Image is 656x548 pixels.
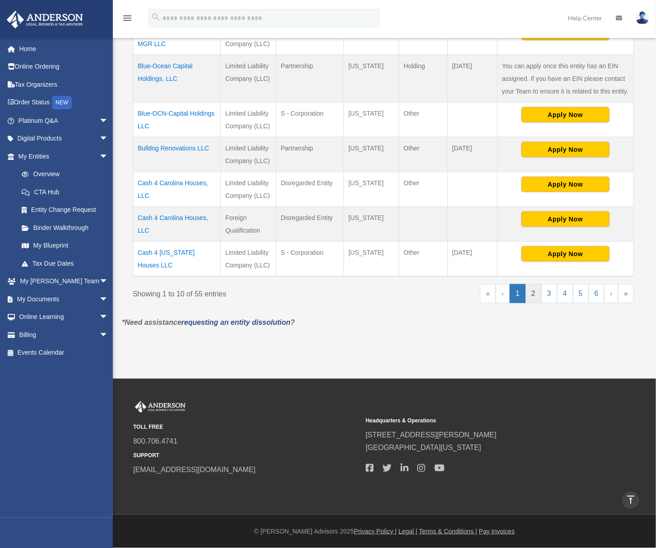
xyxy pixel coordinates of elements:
[6,147,117,165] a: My Entitiesarrow_drop_down
[447,242,497,277] td: [DATE]
[366,431,497,439] a: [STREET_ADDRESS][PERSON_NAME]
[221,172,276,207] td: Limited Liability Company (LLC)
[521,177,609,192] button: Apply Now
[618,284,634,303] a: Last
[4,11,86,28] img: Anderson Advisors Platinum Portal
[133,172,221,207] td: Cash 4 Carolina Houses, LLC
[276,172,344,207] td: Disregarded Entity
[133,284,377,300] div: Showing 1 to 10 of 55 entries
[6,40,122,58] a: Home
[133,137,221,172] td: Bulldog Renovations LLC
[496,284,510,303] a: Previous
[344,172,399,207] td: [US_STATE]
[480,284,496,303] a: First
[52,96,72,109] div: NEW
[133,207,221,242] td: Cash 4 Carolina Houses, LLC
[133,55,221,103] td: Blue-Ocean Capital Holdings, LLC
[510,284,526,303] a: 1
[276,207,344,242] td: Disregarded Entity
[344,103,399,137] td: [US_STATE]
[6,308,122,326] a: Online Learningarrow_drop_down
[99,272,117,291] span: arrow_drop_down
[6,326,122,344] a: Billingarrow_drop_down
[6,290,122,308] a: My Documentsarrow_drop_down
[399,242,447,277] td: Other
[344,55,399,103] td: [US_STATE]
[151,12,161,22] i: search
[13,201,117,219] a: Entity Change Request
[526,284,541,303] a: 2
[6,58,122,76] a: Online Ordering
[344,242,399,277] td: [US_STATE]
[221,103,276,137] td: Limited Liability Company (LLC)
[399,137,447,172] td: Other
[276,55,344,103] td: Partnership
[276,137,344,172] td: Partnership
[447,55,497,103] td: [DATE]
[133,103,221,137] td: Blue-OCN-Capital Holdings LLC
[497,55,633,103] td: You can apply once this entity has an EIN assigned. If you have an EIN please contact your Team t...
[13,254,117,272] a: Tax Due Dates
[625,494,636,505] i: vertical_align_top
[276,242,344,277] td: S - Corporation
[99,112,117,130] span: arrow_drop_down
[6,94,122,112] a: Order StatusNEW
[133,401,187,413] img: Anderson Advisors Platinum Portal
[6,344,122,362] a: Events Calendar
[344,207,399,242] td: [US_STATE]
[604,284,618,303] a: Next
[122,13,133,23] i: menu
[99,130,117,148] span: arrow_drop_down
[557,284,573,303] a: 4
[133,437,177,445] a: 800.706.4741
[636,11,649,24] img: User Pic
[13,237,117,255] a: My Blueprint
[399,55,447,103] td: Holding
[419,528,477,535] a: Terms & Conditions |
[221,242,276,277] td: Limited Liability Company (LLC)
[122,318,295,326] em: *Need assistance ?
[344,137,399,172] td: [US_STATE]
[181,318,291,326] a: requesting an entity dissolution
[221,137,276,172] td: Limited Liability Company (LLC)
[447,137,497,172] td: [DATE]
[399,528,418,535] a: Legal |
[541,284,557,303] a: 3
[13,219,117,237] a: Binder Walkthrough
[122,16,133,23] a: menu
[221,55,276,103] td: Limited Liability Company (LLC)
[6,75,122,94] a: Tax Organizers
[133,466,256,473] a: [EMAIL_ADDRESS][DOMAIN_NAME]
[6,130,122,148] a: Digital Productsarrow_drop_down
[99,326,117,344] span: arrow_drop_down
[6,112,122,130] a: Platinum Q&Aarrow_drop_down
[521,107,609,122] button: Apply Now
[399,172,447,207] td: Other
[133,451,359,460] small: SUPPORT
[133,242,221,277] td: Cash 4 [US_STATE] Houses LLC
[6,272,122,290] a: My [PERSON_NAME] Teamarrow_drop_down
[113,526,656,537] div: © [PERSON_NAME] Advisors 2025
[221,207,276,242] td: Foreign Qualification
[13,183,117,201] a: CTA Hub
[521,211,609,227] button: Apply Now
[573,284,589,303] a: 5
[133,422,359,432] small: TOLL FREE
[589,284,605,303] a: 6
[479,528,515,535] a: Pay Invoices
[13,165,113,183] a: Overview
[621,491,640,510] a: vertical_align_top
[99,308,117,327] span: arrow_drop_down
[521,142,609,157] button: Apply Now
[521,246,609,262] button: Apply Now
[366,444,481,451] a: [GEOGRAPHIC_DATA][US_STATE]
[99,290,117,309] span: arrow_drop_down
[99,147,117,166] span: arrow_drop_down
[366,416,592,426] small: Headquarters & Operations
[354,528,397,535] a: Privacy Policy |
[399,103,447,137] td: Other
[276,103,344,137] td: S - Corporation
